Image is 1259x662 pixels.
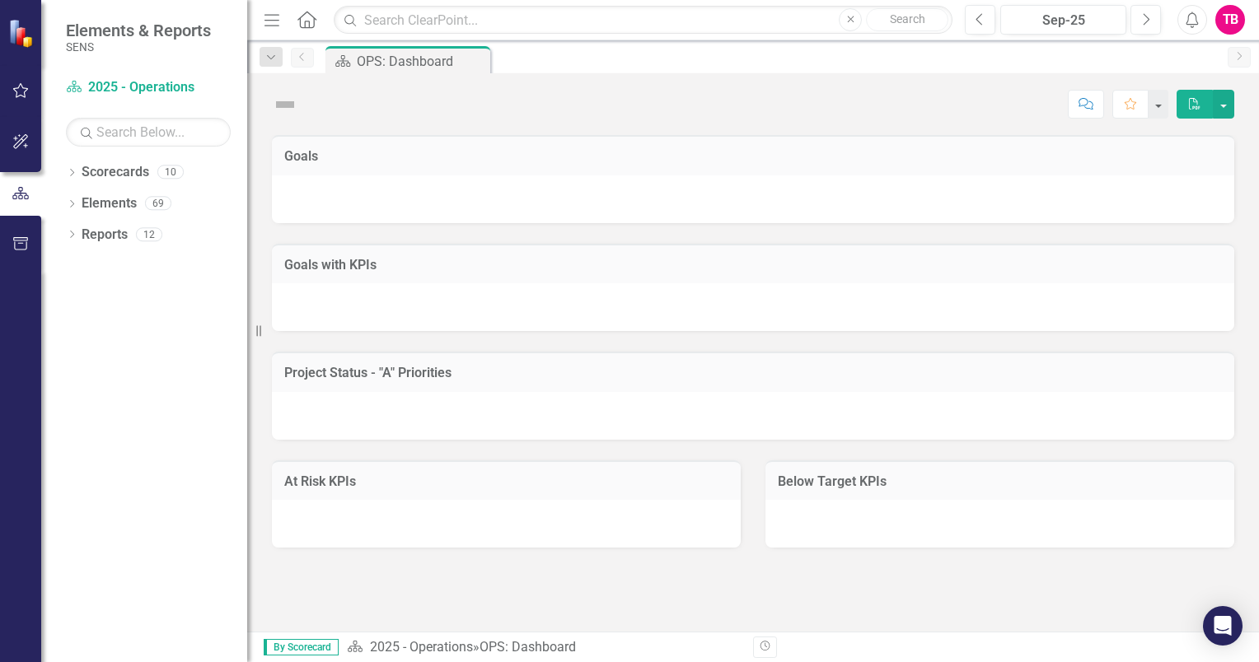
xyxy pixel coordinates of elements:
[66,21,211,40] span: Elements & Reports
[82,194,137,213] a: Elements
[866,8,948,31] button: Search
[82,226,128,245] a: Reports
[778,474,1222,489] h3: Below Target KPIs
[66,118,231,147] input: Search Below...
[284,258,1222,273] h3: Goals with KPIs
[264,639,339,655] span: By Scorecard
[82,163,149,182] a: Scorecards
[1006,11,1121,30] div: Sep-25
[1203,606,1243,646] div: Open Intercom Messenger
[370,639,473,655] a: 2025 - Operations
[1000,5,1126,35] button: Sep-25
[480,639,576,655] div: OPS: Dashboard
[284,149,1222,164] h3: Goals
[272,91,298,118] img: Not Defined
[136,227,162,241] div: 12
[145,197,171,211] div: 69
[1215,5,1245,35] button: TB
[157,165,184,179] div: 10
[8,18,37,47] img: ClearPoint Strategy
[66,78,231,97] a: 2025 - Operations
[357,51,486,72] div: OPS: Dashboard
[334,6,952,35] input: Search ClearPoint...
[66,40,211,54] small: SENS
[284,366,1222,380] h3: Project Status - "A" Priorities
[284,474,728,489] h3: At Risk KPIs
[347,638,741,657] div: »
[890,12,925,26] span: Search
